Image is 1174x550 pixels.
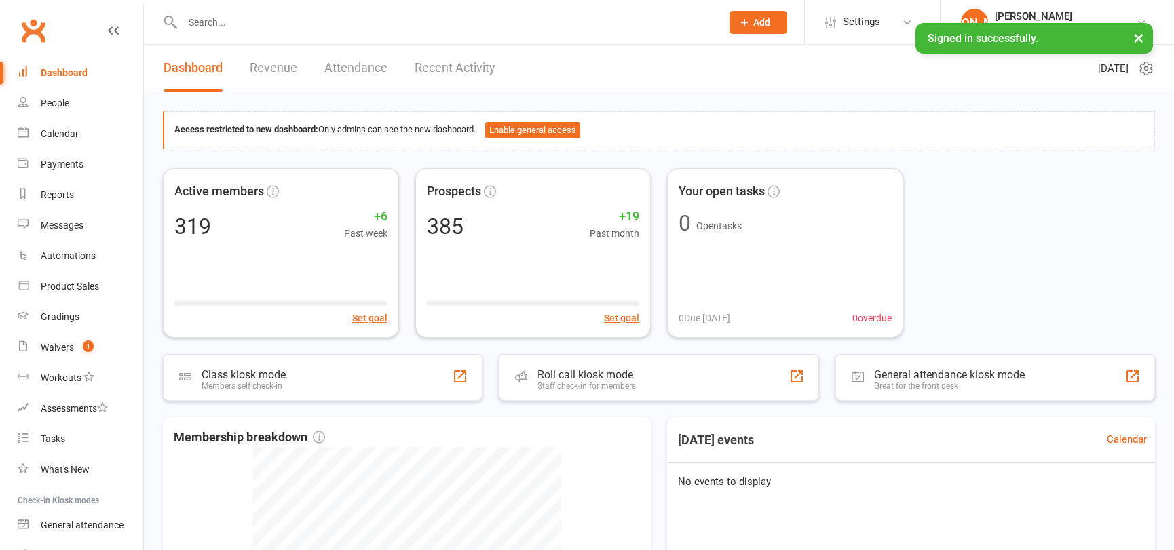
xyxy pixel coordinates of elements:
[41,403,108,414] div: Assessments
[174,428,325,448] span: Membership breakdown
[324,45,387,92] a: Attendance
[41,281,99,292] div: Product Sales
[679,182,765,201] span: Your open tasks
[178,13,712,32] input: Search...
[164,45,223,92] a: Dashboard
[1107,431,1147,448] a: Calendar
[41,220,83,231] div: Messages
[961,9,988,36] div: [PERSON_NAME]
[41,519,124,530] div: General attendance
[1098,60,1129,77] span: [DATE]
[667,428,765,452] h3: [DATE] events
[995,10,1136,22] div: [PERSON_NAME]
[41,159,83,170] div: Payments
[41,433,65,444] div: Tasks
[18,58,143,88] a: Dashboard
[537,381,636,391] div: Staff check-in for members
[18,241,143,271] a: Automations
[18,363,143,393] a: Workouts
[427,182,481,201] span: Prospects
[730,11,787,34] button: Add
[41,342,74,353] div: Waivers
[18,149,143,180] a: Payments
[590,226,639,241] span: Past month
[18,424,143,454] a: Tasks
[662,463,1160,500] div: No events to display
[679,311,730,326] span: 0 Due [DATE]
[41,98,69,109] div: People
[250,45,297,92] a: Revenue
[174,216,211,237] div: 319
[16,14,50,47] a: Clubworx
[696,220,742,231] span: Open tasks
[427,216,463,237] div: 385
[41,372,81,383] div: Workouts
[18,119,143,149] a: Calendar
[41,128,79,139] div: Calendar
[18,302,143,332] a: Gradings
[174,122,1144,138] div: Only admins can see the new dashboard.
[590,207,639,227] span: +19
[202,381,286,391] div: Members self check-in
[18,271,143,302] a: Product Sales
[18,210,143,241] a: Messages
[41,67,88,78] div: Dashboard
[485,122,580,138] button: Enable general access
[344,207,387,227] span: +6
[18,393,143,424] a: Assessments
[41,189,74,200] div: Reports
[18,332,143,363] a: Waivers 1
[679,212,691,234] div: 0
[928,32,1038,45] span: Signed in successfully.
[174,182,264,201] span: Active members
[18,510,143,541] a: General attendance kiosk mode
[344,226,387,241] span: Past week
[83,340,94,352] span: 1
[995,22,1136,35] div: Head Academy Kung Fu Padstow
[852,311,892,326] span: 0 overdue
[18,88,143,119] a: People
[604,311,639,326] button: Set goal
[18,454,143,485] a: What's New
[415,45,495,92] a: Recent Activity
[843,7,880,37] span: Settings
[174,124,318,134] strong: Access restricted to new dashboard:
[537,368,636,381] div: Roll call kiosk mode
[202,368,286,381] div: Class kiosk mode
[874,381,1025,391] div: Great for the front desk
[352,311,387,326] button: Set goal
[753,17,770,28] span: Add
[41,311,79,322] div: Gradings
[18,180,143,210] a: Reports
[874,368,1025,381] div: General attendance kiosk mode
[41,250,96,261] div: Automations
[41,464,90,475] div: What's New
[1126,23,1151,52] button: ×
